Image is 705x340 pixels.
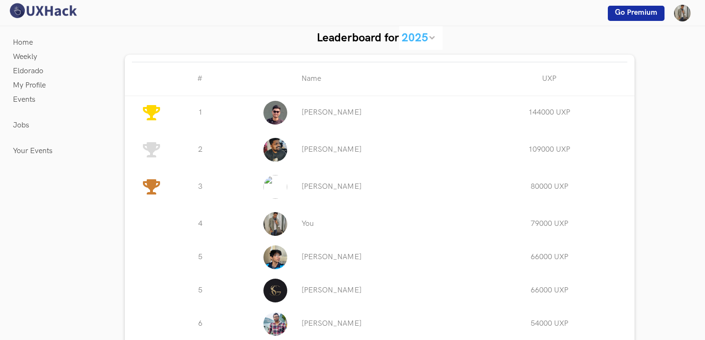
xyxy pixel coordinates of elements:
img: 2025-01-26_New_DP.png [263,101,287,125]
a: [PERSON_NAME] [302,286,362,295]
div: 109000 UXP [464,133,634,170]
div: 5 [167,274,210,307]
div: 1 [167,96,210,133]
p: # [174,62,202,96]
img: tmp1ywwtv3_ [263,245,287,269]
div: 144000 UXP [464,96,634,133]
div: 79000 UXP [464,207,634,241]
a: [PERSON_NAME] [302,182,362,191]
img: tmpep5fo5m_ [263,175,287,199]
p: UXP [472,62,627,96]
span: Go Premium [615,8,657,17]
a: Your Events [13,144,52,158]
div: 2 [167,133,210,170]
div: 66000 UXP [464,241,634,274]
a: [PERSON_NAME] [302,108,362,117]
a: Events [13,93,35,107]
a: Eldorado [13,64,43,78]
img: tmppvuflkax [263,312,287,336]
img: tmpdrlddaxz [263,279,287,302]
a: [PERSON_NAME] [302,319,362,328]
a: Home [13,36,33,50]
img: UXHack logo [7,2,79,19]
a: Jobs [13,118,29,133]
a: Go Premium [608,6,665,21]
a: [PERSON_NAME] [302,145,362,154]
div: 80000 UXP [464,170,634,207]
span: Leaderboard for [317,31,399,45]
div: 4 [167,207,210,241]
img: tmpcepocu4_ [263,138,287,162]
a: Weekly [13,50,37,64]
img: tmp3cn84f5t [263,212,287,236]
div: 5 [167,241,210,274]
a: You [302,219,314,228]
img: Your profile pic [674,5,691,21]
p: Name [302,62,457,96]
div: 66000 UXP [464,274,634,307]
div: 3 [167,170,210,207]
a: [PERSON_NAME] [302,253,362,262]
a: My Profile [13,78,46,93]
